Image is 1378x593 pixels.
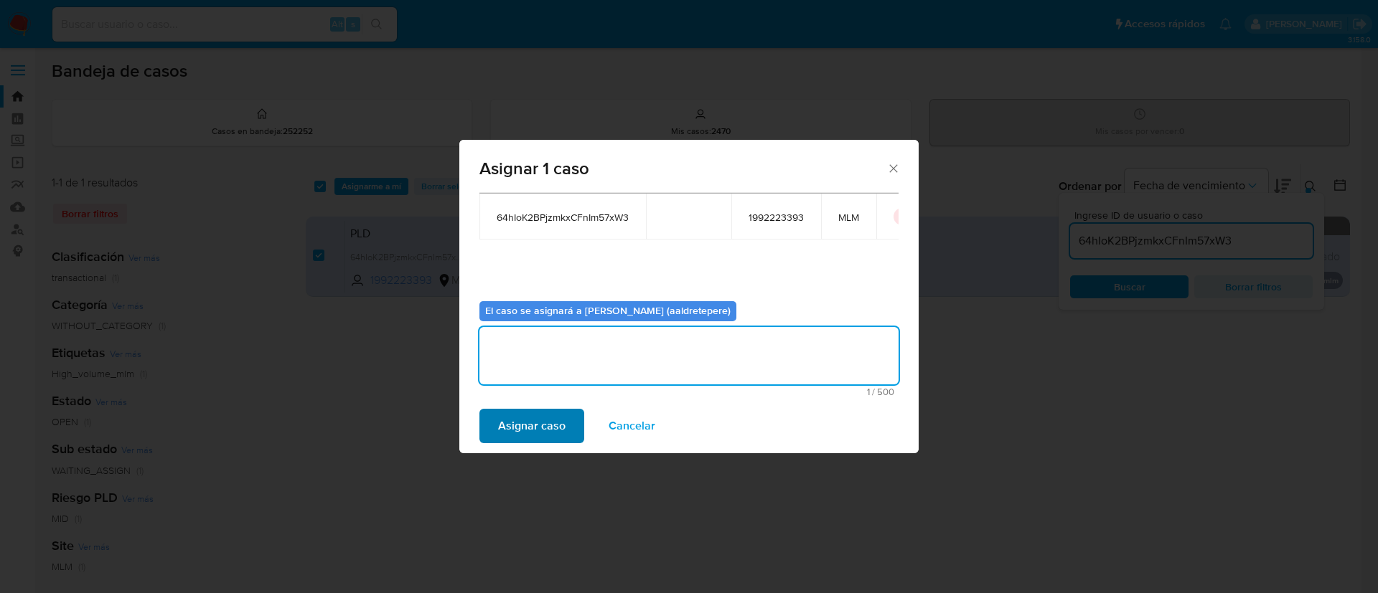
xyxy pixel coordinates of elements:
[479,409,584,443] button: Asignar caso
[886,161,899,174] button: Cerrar ventana
[749,211,804,224] span: 1992223393
[485,303,731,318] b: El caso se asignará a [PERSON_NAME] (aaldretepere)
[838,211,859,224] span: MLM
[484,387,894,397] span: Máximo 500 caracteres
[894,208,911,225] button: icon-button
[609,410,655,442] span: Cancelar
[479,160,886,177] span: Asignar 1 caso
[497,211,629,224] span: 64hIoK2BPjzmkxCFnIm57xW3
[498,410,566,442] span: Asignar caso
[459,140,919,453] div: assign-modal
[590,409,674,443] button: Cancelar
